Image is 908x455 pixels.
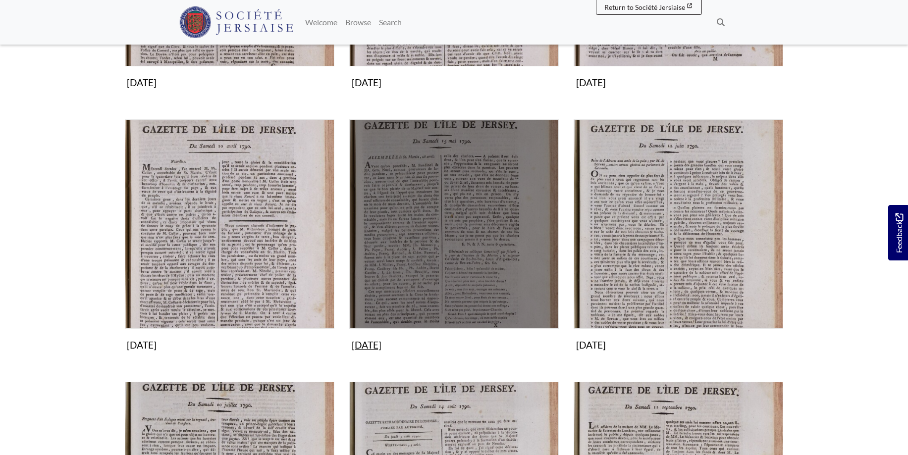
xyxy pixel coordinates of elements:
img: Société Jersiaise [179,6,294,38]
img: April 1790 [125,119,334,329]
a: April 1790 [DATE] [125,119,334,355]
a: June 1790 [DATE] [574,119,783,355]
a: Search [375,12,406,32]
a: Browse [341,12,375,32]
img: May 1790 [349,119,559,329]
div: Subcollection [566,119,791,370]
div: Subcollection [117,119,342,370]
a: May 1790 [DATE] [349,119,559,355]
span: Feedback [893,213,905,253]
span: Return to Société Jersiaise [604,3,685,11]
div: Subcollection [342,119,566,370]
a: Société Jersiaise logo [179,4,294,41]
img: June 1790 [574,119,783,329]
a: Welcome [301,12,341,32]
a: Would you like to provide feedback? [888,205,908,260]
